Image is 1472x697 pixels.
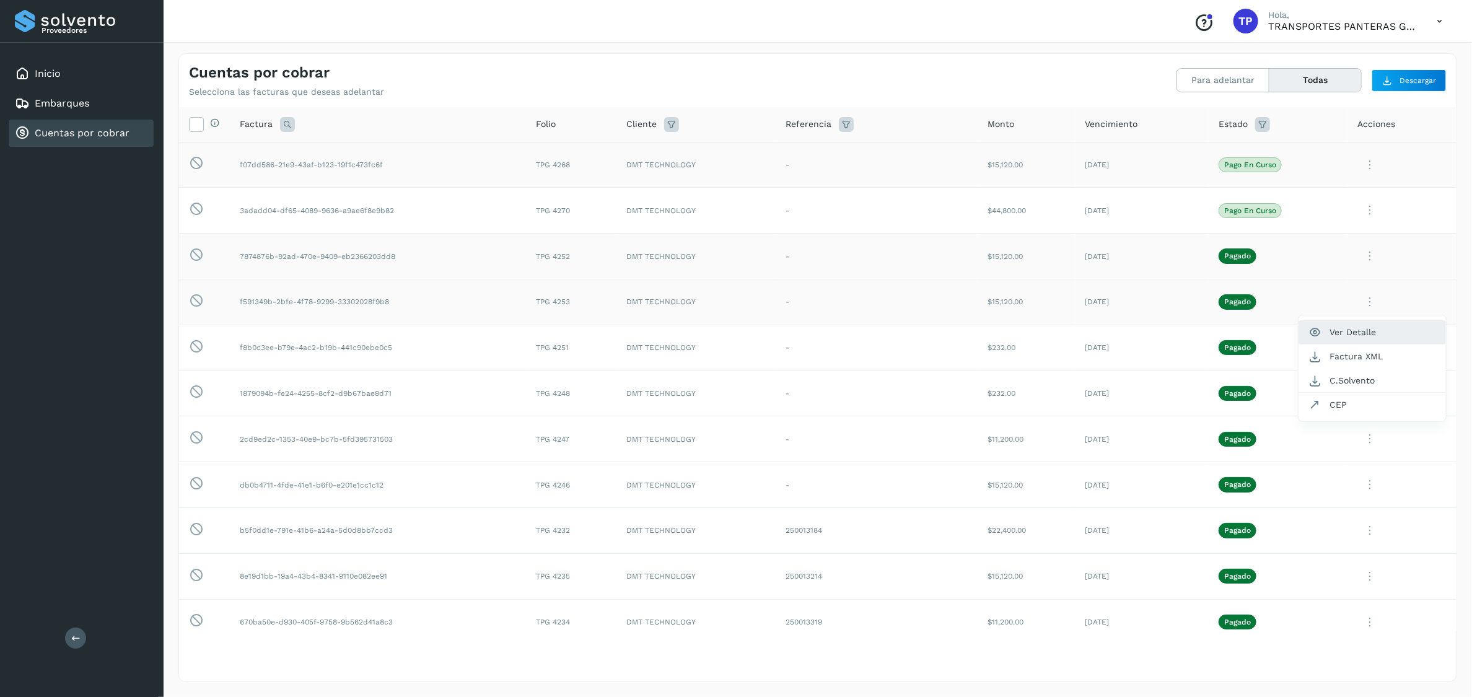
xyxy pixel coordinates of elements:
[42,26,149,35] p: Proveedores
[35,97,89,109] a: Embarques
[1299,344,1446,368] button: Factura XML
[9,60,154,87] div: Inicio
[9,120,154,147] div: Cuentas por cobrar
[9,90,154,117] div: Embarques
[35,127,129,139] a: Cuentas por cobrar
[1299,393,1446,416] button: CEP
[35,68,61,79] a: Inicio
[1299,320,1446,344] button: Ver Detalle
[1299,369,1446,393] button: C.Solvento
